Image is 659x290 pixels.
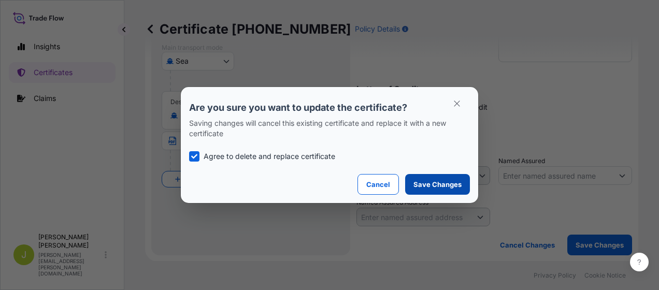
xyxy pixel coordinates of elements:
[189,118,470,139] p: Saving changes will cancel this existing certificate and replace it with a new certificate
[189,102,470,114] p: Are you sure you want to update the certificate?
[366,179,390,190] p: Cancel
[357,174,399,195] button: Cancel
[204,151,335,162] p: Agree to delete and replace certificate
[413,179,462,190] p: Save Changes
[405,174,470,195] button: Save Changes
